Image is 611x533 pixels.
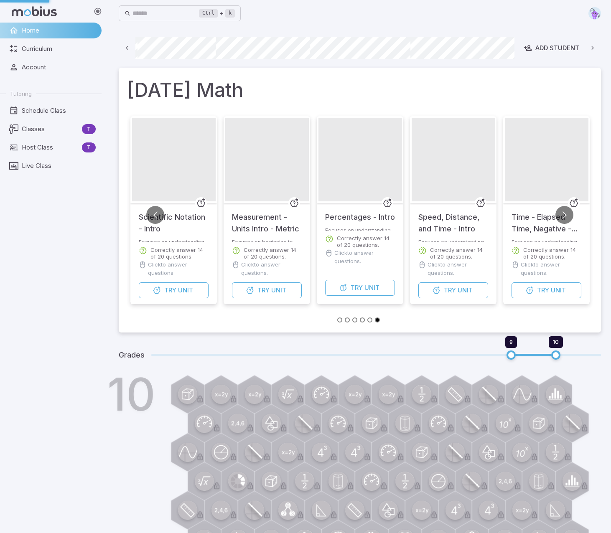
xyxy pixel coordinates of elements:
button: Go to previous slide [146,206,164,224]
span: Unit [271,286,286,295]
p: Correctly answer 14 of 20 questions. [244,246,302,260]
p: Correctly answer 14 of 20 questions. [430,246,488,260]
button: Go to next slide [555,206,573,224]
span: Home [22,26,96,35]
button: TryUnit [325,280,395,296]
h1: [DATE] Math [127,76,593,104]
p: Click to answer questions. [334,249,395,266]
h5: Grades [119,349,145,361]
p: Focuses on understanding the basics of scientific notation. [139,239,209,242]
h5: Speed, Distance, and Time - Intro [418,203,488,235]
p: Correctly answer 14 of 20 questions. [523,246,581,260]
img: pentagon.svg [588,7,601,20]
div: Add Student [524,43,579,53]
span: 9 [509,338,513,345]
span: Try [164,286,176,295]
button: Go to slide 3 [352,317,357,322]
span: Try [351,283,363,292]
h5: Scientific Notation - Intro [139,203,209,235]
span: Curriculum [22,44,96,53]
span: 10 [553,338,559,345]
button: Go to slide 5 [367,317,372,322]
button: TryUnit [139,282,209,298]
p: Click to answer questions. [521,261,581,277]
button: Go to slide 1 [337,317,342,322]
span: Host Class [22,143,79,152]
span: Try [537,286,549,295]
p: Click to answer questions. [148,261,209,277]
kbd: Ctrl [199,9,218,18]
p: Click to answer questions. [241,261,302,277]
h1: 10 [107,372,156,417]
button: Go to slide 2 [345,317,350,322]
h5: Measurement - Units Intro - Metric [232,203,302,235]
span: Tutoring [10,90,32,97]
span: Try [444,286,456,295]
h5: Percentages - Intro [325,203,395,223]
p: Focuses on understanding the concept of a percentage. [325,227,395,231]
button: TryUnit [512,282,581,298]
kbd: k [225,9,235,18]
span: T [82,125,96,133]
button: TryUnit [418,282,488,298]
span: Unit [458,286,473,295]
span: Live Class [22,161,96,170]
span: Try [257,286,270,295]
button: TryUnit [232,282,302,298]
button: Go to slide 6 [375,317,380,322]
p: Correctly answer 14 of 20 questions. [337,235,395,248]
p: Focuses on beginning to understand metric units for measurement. [232,239,302,242]
span: Unit [178,286,193,295]
span: Schedule Class [22,106,96,115]
span: Classes [22,124,79,134]
p: Focuses on understanding changes in time. [512,239,581,242]
span: T [82,143,96,152]
span: Unit [551,286,566,295]
span: Account [22,63,96,72]
div: + [199,8,235,18]
button: Go to slide 4 [360,317,365,322]
span: Unit [364,283,379,292]
p: Correctly answer 14 of 20 questions. [150,246,209,260]
p: Focuses on understanding the basics of calculating speed, distance, and time. [418,239,488,242]
h5: Time - Elapsed Time, Negative - Practice [512,203,581,235]
p: Click to answer questions. [428,261,488,277]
